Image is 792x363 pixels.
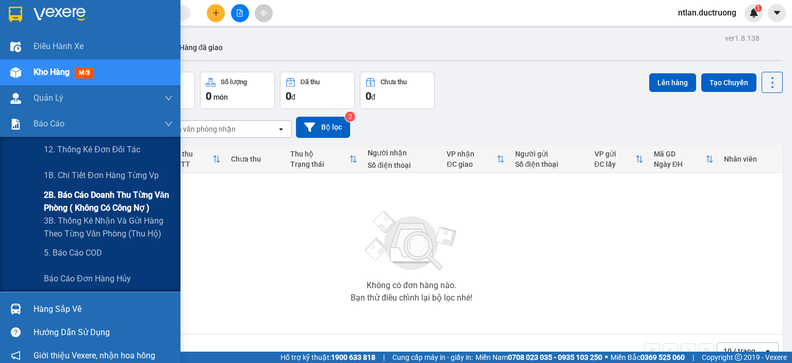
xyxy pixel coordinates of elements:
[164,94,173,102] span: down
[171,35,231,60] button: Hàng đã giao
[34,325,173,340] div: Hướng dẫn sử dụng
[164,120,173,128] span: down
[447,160,497,168] div: ĐC giao
[360,72,435,109] button: Chưa thu0đ
[75,67,94,78] span: mới
[260,9,267,17] span: aim
[164,124,236,134] div: Chọn văn phòng nhận
[670,6,745,19] span: ntlan.ductruong
[221,78,247,86] div: Số lượng
[515,160,584,168] div: Số điện thoại
[381,78,407,86] div: Chưa thu
[11,327,21,337] span: question-circle
[649,73,696,92] button: Lên hàng
[366,90,371,102] span: 0
[280,352,375,363] span: Hỗ trợ kỹ thuật:
[34,91,63,104] span: Quản Lý
[701,73,756,92] button: Tạo Chuyến
[301,78,320,86] div: Đã thu
[34,67,70,77] span: Kho hàng
[392,352,473,363] span: Cung cấp máy in - giấy in:
[610,352,685,363] span: Miền Bắc
[285,146,363,173] th: Toggle SortBy
[44,169,159,182] span: 1B. Chi tiết đơn hàng từng vp
[345,112,355,122] sup: 2
[212,9,220,17] span: plus
[44,143,140,156] span: 12. Thống kê đơn đối tác
[10,41,21,52] img: warehouse-icon
[9,7,22,22] img: logo-vxr
[280,72,355,109] button: Đã thu0đ
[475,352,602,363] span: Miền Nam
[231,4,249,22] button: file-add
[508,353,602,361] strong: 0708 023 035 - 0935 103 250
[595,150,635,158] div: VP gửi
[723,346,755,356] div: 10 / trang
[10,93,21,104] img: warehouse-icon
[735,354,742,361] span: copyright
[11,351,21,360] span: notification
[351,294,472,302] div: Bạn thử điều chỉnh lại bộ lọc nhé!
[206,90,211,102] span: 0
[34,40,84,53] span: Điều hành xe
[654,150,705,158] div: Mã GD
[236,9,243,17] span: file-add
[286,90,291,102] span: 0
[515,150,584,158] div: Người gửi
[764,347,772,355] svg: open
[290,150,350,158] div: Thu hộ
[213,93,228,101] span: món
[640,353,685,361] strong: 0369 525 060
[371,93,375,101] span: đ
[290,160,350,168] div: Trạng thái
[749,8,758,18] img: icon-new-feature
[725,33,760,44] div: ver 1.8.138
[277,125,285,133] svg: open
[367,281,456,290] div: Không có đơn hàng nào.
[368,161,436,169] div: Số điện thoại
[595,160,635,168] div: ĐC lấy
[692,352,694,363] span: |
[605,355,608,359] span: ⚪️
[44,272,131,285] span: Báo cáo đơn hàng hủy
[447,150,497,158] div: VP nhận
[589,146,649,173] th: Toggle SortBy
[166,146,225,173] th: Toggle SortBy
[360,205,463,277] img: svg+xml;base64,PHN2ZyBjbGFzcz0ibGlzdC1wbHVnX19zdmciIHhtbG5zPSJodHRwOi8vd3d3LnczLm9yZy8yMDAwL3N2Zy...
[368,149,436,157] div: Người nhận
[34,349,155,362] span: Giới thiệu Vexere, nhận hoa hồng
[44,246,102,259] span: 5. Báo cáo COD
[44,214,173,240] span: 3B. Thống kê nhận và gửi hàng theo từng văn phòng (thu hộ)
[207,4,225,22] button: plus
[10,119,21,130] img: solution-icon
[10,67,21,78] img: warehouse-icon
[383,352,385,363] span: |
[171,150,212,158] div: Đã thu
[44,188,173,214] span: 2B. Báo cáo doanh thu từng văn phòng ( không có công nợ )
[441,146,510,173] th: Toggle SortBy
[10,304,21,314] img: warehouse-icon
[255,4,273,22] button: aim
[756,5,760,12] span: 1
[649,146,719,173] th: Toggle SortBy
[296,117,350,138] button: Bộ lọc
[768,4,786,22] button: caret-down
[171,160,212,168] div: HTTT
[772,8,782,18] span: caret-down
[755,5,762,12] sup: 1
[34,117,64,130] span: Báo cáo
[654,160,705,168] div: Ngày ĐH
[291,93,295,101] span: đ
[724,155,778,163] div: Nhân viên
[331,353,375,361] strong: 1900 633 818
[231,155,280,163] div: Chưa thu
[200,72,275,109] button: Số lượng0món
[34,302,173,317] div: Hàng sắp về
